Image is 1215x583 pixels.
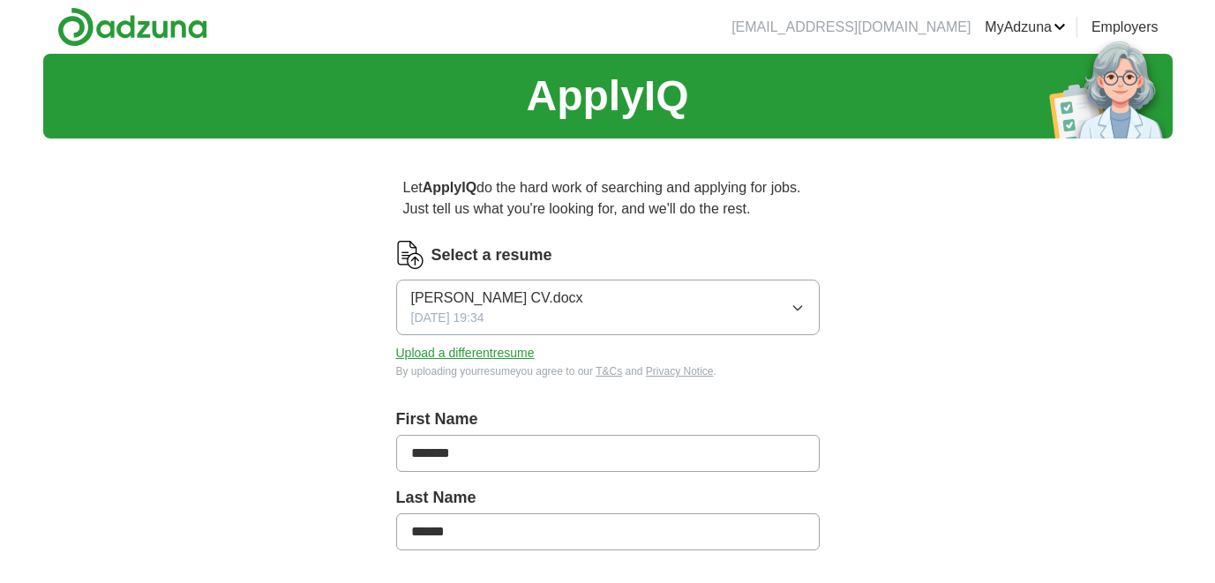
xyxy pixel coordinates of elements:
[396,241,424,269] img: CV Icon
[526,64,688,128] h1: ApplyIQ
[423,180,476,195] strong: ApplyIQ
[396,280,820,335] button: [PERSON_NAME] CV.docx[DATE] 19:34
[731,17,971,38] li: [EMAIL_ADDRESS][DOMAIN_NAME]
[411,309,484,327] span: [DATE] 19:34
[646,365,714,377] a: Privacy Notice
[596,365,622,377] a: T&Cs
[396,407,820,431] label: First Name
[396,170,820,227] p: Let do the hard work of searching and applying for jobs. Just tell us what you're looking for, an...
[411,288,583,309] span: [PERSON_NAME] CV.docx
[431,243,552,267] label: Select a resume
[396,486,820,510] label: Last Name
[1091,17,1159,38] a: Employers
[57,7,207,47] img: Adzuna logo
[396,344,535,363] button: Upload a differentresume
[396,363,820,379] div: By uploading your resume you agree to our and .
[985,17,1066,38] a: MyAdzuna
